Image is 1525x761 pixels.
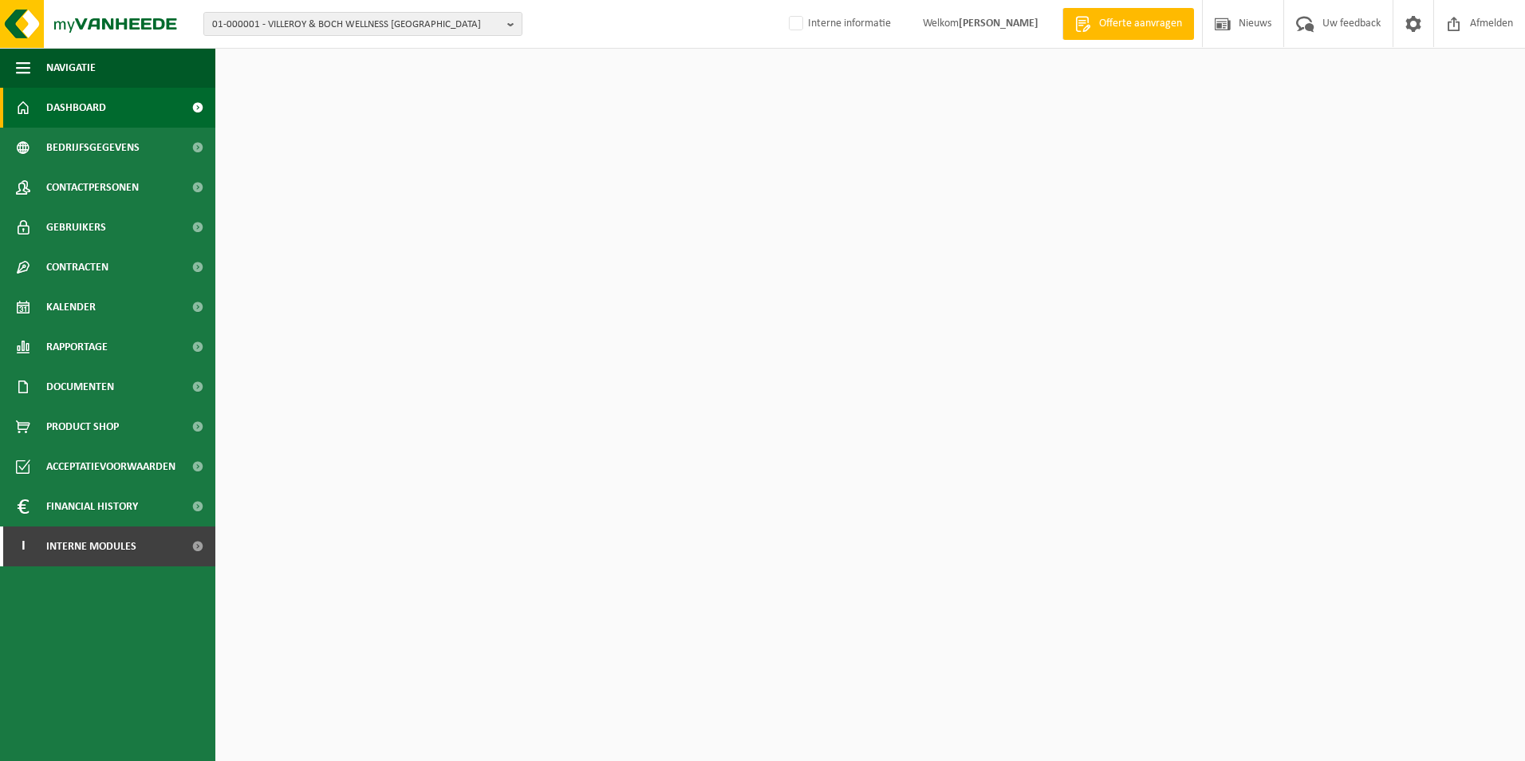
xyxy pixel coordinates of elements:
[46,287,96,327] span: Kalender
[203,12,522,36] button: 01-000001 - VILLEROY & BOCH WELLNESS [GEOGRAPHIC_DATA]
[46,447,175,487] span: Acceptatievoorwaarden
[46,88,106,128] span: Dashboard
[16,526,30,566] span: I
[46,526,136,566] span: Interne modules
[46,128,140,168] span: Bedrijfsgegevens
[46,367,114,407] span: Documenten
[959,18,1038,30] strong: [PERSON_NAME]
[46,207,106,247] span: Gebruikers
[46,247,108,287] span: Contracten
[46,48,96,88] span: Navigatie
[46,487,138,526] span: Financial History
[1095,16,1186,32] span: Offerte aanvragen
[1062,8,1194,40] a: Offerte aanvragen
[212,13,501,37] span: 01-000001 - VILLEROY & BOCH WELLNESS [GEOGRAPHIC_DATA]
[46,327,108,367] span: Rapportage
[46,168,139,207] span: Contactpersonen
[46,407,119,447] span: Product Shop
[786,12,891,36] label: Interne informatie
